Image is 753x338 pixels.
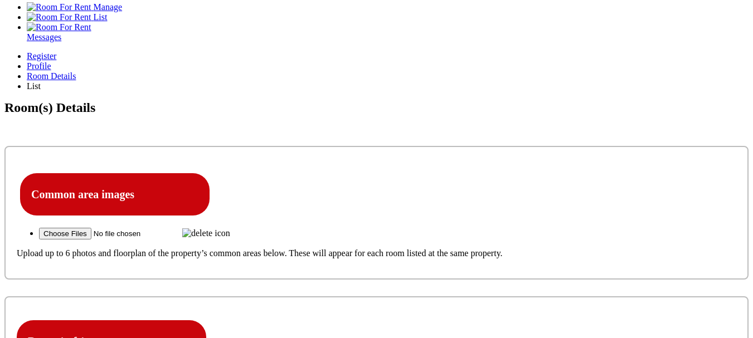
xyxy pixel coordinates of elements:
span: Manage [94,2,123,12]
span: Profile [27,61,51,71]
a: Room Details [27,71,749,81]
img: Room For Rent [27,12,91,22]
h2: Room(s) Details [4,100,749,135]
h4: Common area images [31,188,198,201]
a: List [27,12,107,22]
span: List [27,81,41,91]
span: Register [27,51,56,61]
img: Room For Rent [27,22,91,32]
a: Register [27,51,749,61]
span: Room Details [27,71,76,81]
a: Manage [27,2,122,12]
span: List [94,12,108,22]
img: delete icon [182,228,230,238]
span: Messages [27,32,61,42]
img: Room For Rent [27,2,91,12]
a: Profile [27,61,749,71]
a: Room For Rent Messages [27,22,749,42]
p: Upload up to 6 photos and floorplan of the property’s common areas below. These will appear for e... [17,248,736,258]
